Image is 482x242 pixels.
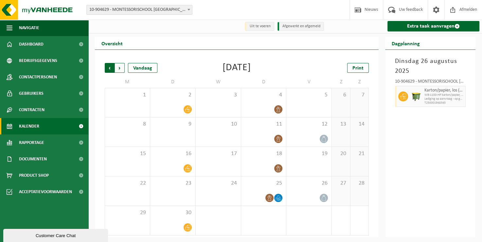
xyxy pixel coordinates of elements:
span: 20 [335,150,347,157]
li: Afgewerkt en afgemeld [277,22,324,31]
span: 10 [199,121,238,128]
td: M [105,76,150,88]
span: 6 [335,91,347,99]
img: WB-1100-HPE-GN-50 [411,91,421,101]
span: 1 [108,91,147,99]
h3: Dinsdag 26 augustus 2025 [395,56,466,76]
span: Product Shop [19,167,49,184]
span: 23 [153,180,192,187]
span: Rapportage [19,134,44,151]
span: 14 [354,121,366,128]
span: 17 [199,150,238,157]
span: Volgende [115,63,125,73]
span: Karton/papier, los (bedrijven) [424,88,464,93]
span: Kalender [19,118,39,134]
a: Extra taak aanvragen [387,21,479,31]
span: Navigatie [19,20,39,36]
span: 22 [108,180,147,187]
span: 21 [354,150,366,157]
span: 13 [335,121,347,128]
span: Contracten [19,102,45,118]
td: W [196,76,241,88]
span: 19 [290,150,328,157]
span: 26 [290,180,328,187]
span: Gebruikers [19,85,44,102]
h2: Overzicht [95,37,129,50]
span: 12 [290,121,328,128]
div: 10-904629 - MONTESSORISCHOOL [GEOGRAPHIC_DATA] [395,79,466,86]
td: D [241,76,287,88]
span: Documenten [19,151,47,167]
span: 5 [290,91,328,99]
span: 7 [354,91,366,99]
td: Z [350,76,369,88]
span: Lediging op aanvraag - op geplande route [424,97,464,101]
span: 18 [244,150,283,157]
span: 15 [108,150,147,157]
span: 24 [199,180,238,187]
span: 25 [244,180,283,187]
span: 30 [153,209,192,216]
span: 10-904629 - MONTESSORISCHOOL KLIMOP - GENT [86,5,192,15]
div: Vandaag [128,63,157,73]
td: D [150,76,196,88]
span: 8 [108,121,147,128]
iframe: chat widget [3,228,109,242]
span: Vorige [105,63,115,73]
td: V [286,76,332,88]
h2: Dagplanning [385,37,426,50]
span: 3 [199,91,238,99]
span: T250001948345 [424,101,464,105]
span: Dashboard [19,36,44,52]
span: 4 [244,91,283,99]
span: 10-904629 - MONTESSORISCHOOL KLIMOP - GENT [87,5,192,14]
span: 29 [108,209,147,216]
span: 9 [153,121,192,128]
span: Acceptatievoorwaarden [19,184,72,200]
span: 28 [354,180,366,187]
span: 11 [244,121,283,128]
span: 2 [153,91,192,99]
li: Uit te voeren [245,22,274,31]
span: WB-1100-HP karton/papier, los (bedrijven) [424,93,464,97]
span: Bedrijfsgegevens [19,52,57,69]
span: 27 [335,180,347,187]
td: Z [332,76,350,88]
span: Contactpersonen [19,69,57,85]
span: Print [352,66,364,71]
a: Print [347,63,369,73]
div: [DATE] [223,63,251,73]
span: 16 [153,150,192,157]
